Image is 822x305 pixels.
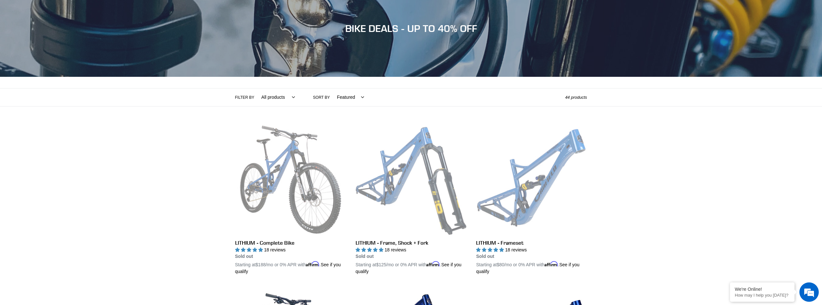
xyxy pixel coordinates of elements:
img: d_696896380_company_1647369064580_696896380 [21,32,37,48]
div: Navigation go back [7,36,17,45]
div: Minimize live chat window [106,3,121,19]
textarea: Type your message and hit 'Enter' [3,176,123,199]
div: We're Online! [735,287,790,292]
p: How may I help you today? [735,293,790,298]
label: Sort by [313,95,330,100]
div: Chat with us now [43,36,118,45]
span: BIKE DEALS - UP TO 40% OFF [345,23,477,34]
label: Filter by [235,95,255,100]
span: We're online! [37,81,89,147]
span: 44 products [565,95,587,100]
